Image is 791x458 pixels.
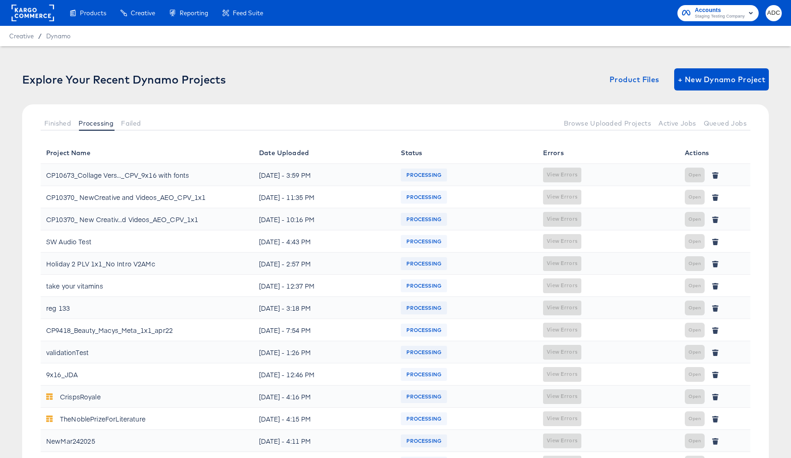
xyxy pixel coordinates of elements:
[46,212,198,227] div: CP10370_ New Creativ...d Videos_AEO_CPV_1x1
[259,411,390,426] div: [DATE] - 4:15 PM
[401,168,447,182] span: PROCESSING
[46,256,155,271] div: Holiday 2 PLV 1x1_No Intro V2AMc
[674,68,769,90] button: + New Dynamo Project
[259,278,390,293] div: [DATE] - 12:37 PM
[46,278,103,293] div: take your vitamins
[78,120,114,127] span: Processing
[678,73,765,86] span: + New Dynamo Project
[677,5,759,21] button: AccountsStaging Testing Company
[46,301,70,315] div: reg 133
[9,32,34,40] span: Creative
[401,367,447,382] span: PROCESSING
[46,168,189,182] div: CP10673_Collage Vers..._CPV_9x16 with fonts
[259,234,390,249] div: [DATE] - 4:43 PM
[259,168,390,182] div: [DATE] - 3:59 PM
[259,212,390,227] div: [DATE] - 10:16 PM
[564,120,652,127] span: Browse Uploaded Projects
[254,142,395,164] th: Date Uploaded
[401,411,447,426] span: PROCESSING
[704,120,747,127] span: Queued Jobs
[46,32,71,40] a: Dynamo
[610,73,659,86] span: Product Files
[259,256,390,271] div: [DATE] - 2:57 PM
[44,120,71,127] span: Finished
[233,9,263,17] span: Feed Suite
[60,411,145,426] div: TheNoblePrizeForLiterature
[679,142,750,164] th: Actions
[401,256,447,271] span: PROCESSING
[259,190,390,205] div: [DATE] - 11:35 PM
[121,120,141,127] span: Failed
[766,5,782,21] button: ADC
[259,323,390,337] div: [DATE] - 7:54 PM
[401,190,447,205] span: PROCESSING
[769,8,778,18] span: ADC
[180,9,208,17] span: Reporting
[259,301,390,315] div: [DATE] - 3:18 PM
[259,367,390,382] div: [DATE] - 12:46 PM
[46,434,95,448] div: NewMar242025
[259,345,390,360] div: [DATE] - 1:26 PM
[46,323,173,337] div: CP9418_Beauty_Macys_Meta_1x1_apr22
[401,345,447,360] span: PROCESSING
[131,9,155,17] span: Creative
[401,234,447,249] span: PROCESSING
[401,212,447,227] span: PROCESSING
[41,142,254,164] th: Project Name
[395,142,537,164] th: Status
[401,434,447,448] span: PROCESSING
[259,389,390,404] div: [DATE] - 4:16 PM
[46,367,78,382] div: 9x16_JDA
[658,120,696,127] span: Active Jobs
[401,278,447,293] span: PROCESSING
[22,73,226,86] div: Explore Your Recent Dynamo Projects
[46,345,89,360] div: validationTest
[695,13,745,20] span: Staging Testing Company
[537,142,679,164] th: Errors
[606,68,663,90] button: Product Files
[80,9,106,17] span: Products
[60,389,101,404] div: CrispsRoyale
[46,234,91,249] div: SW Audio Test
[401,301,447,315] span: PROCESSING
[401,389,447,404] span: PROCESSING
[46,190,205,205] div: CP10370_ NewCreative and Videos_AEO_CPV_1x1
[34,32,46,40] span: /
[695,6,745,15] span: Accounts
[259,434,390,448] div: [DATE] - 4:11 PM
[401,323,447,337] span: PROCESSING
